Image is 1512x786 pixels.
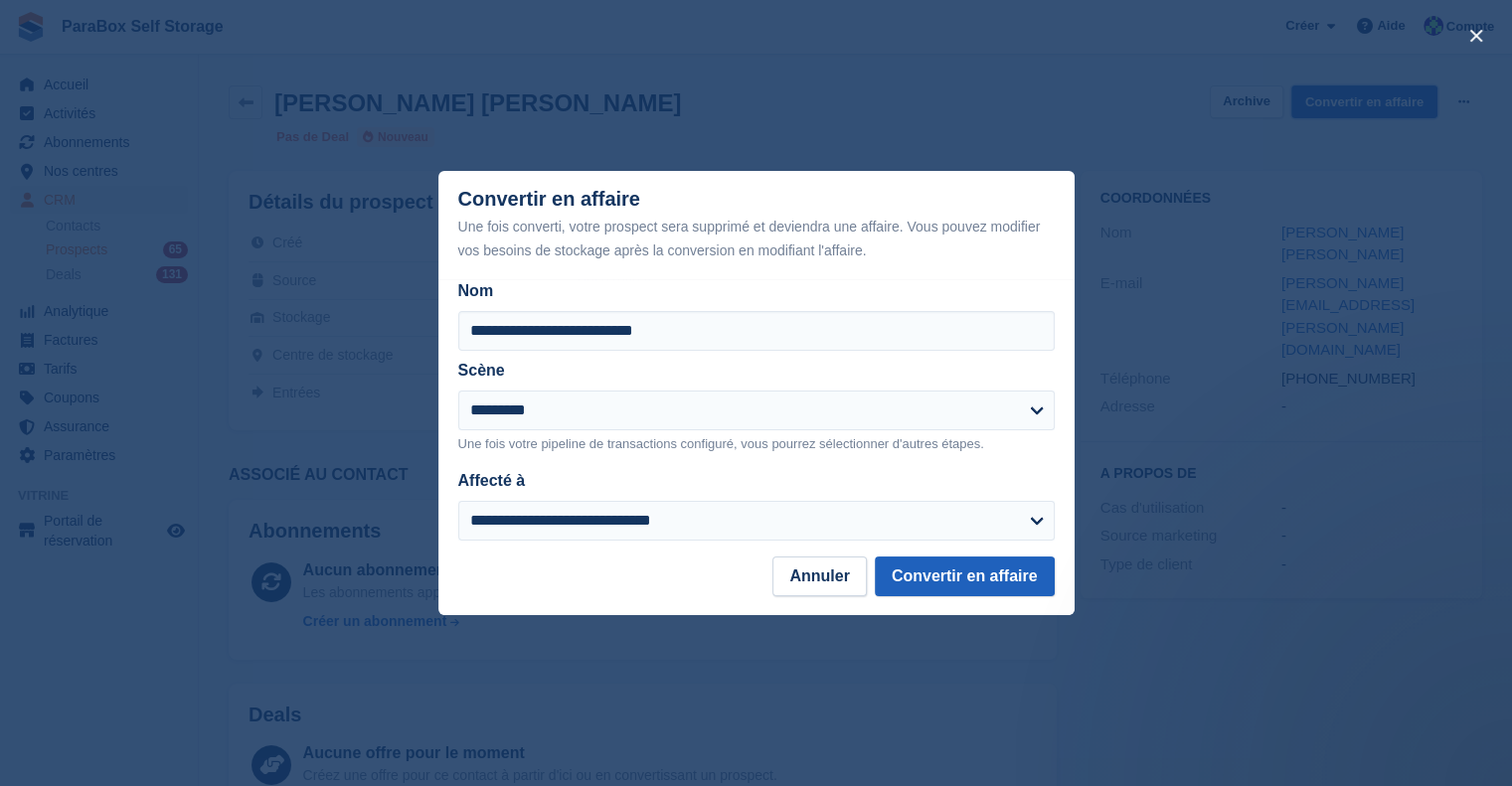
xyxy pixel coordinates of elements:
[458,279,1055,303] label: Nom
[458,188,1055,262] div: Convertir en affaire
[458,472,526,489] label: Affecté à
[458,362,505,379] label: Scène
[1460,20,1492,52] button: close
[458,215,1055,262] div: Une fois converti, votre prospect sera supprimé et deviendra une affaire. Vous pouvez modifier vo...
[875,556,1055,596] button: Convertir en affaire
[458,434,1055,454] p: Une fois votre pipeline de transactions configuré, vous pourrez sélectionner d'autres étapes.
[772,556,866,596] button: Annuler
